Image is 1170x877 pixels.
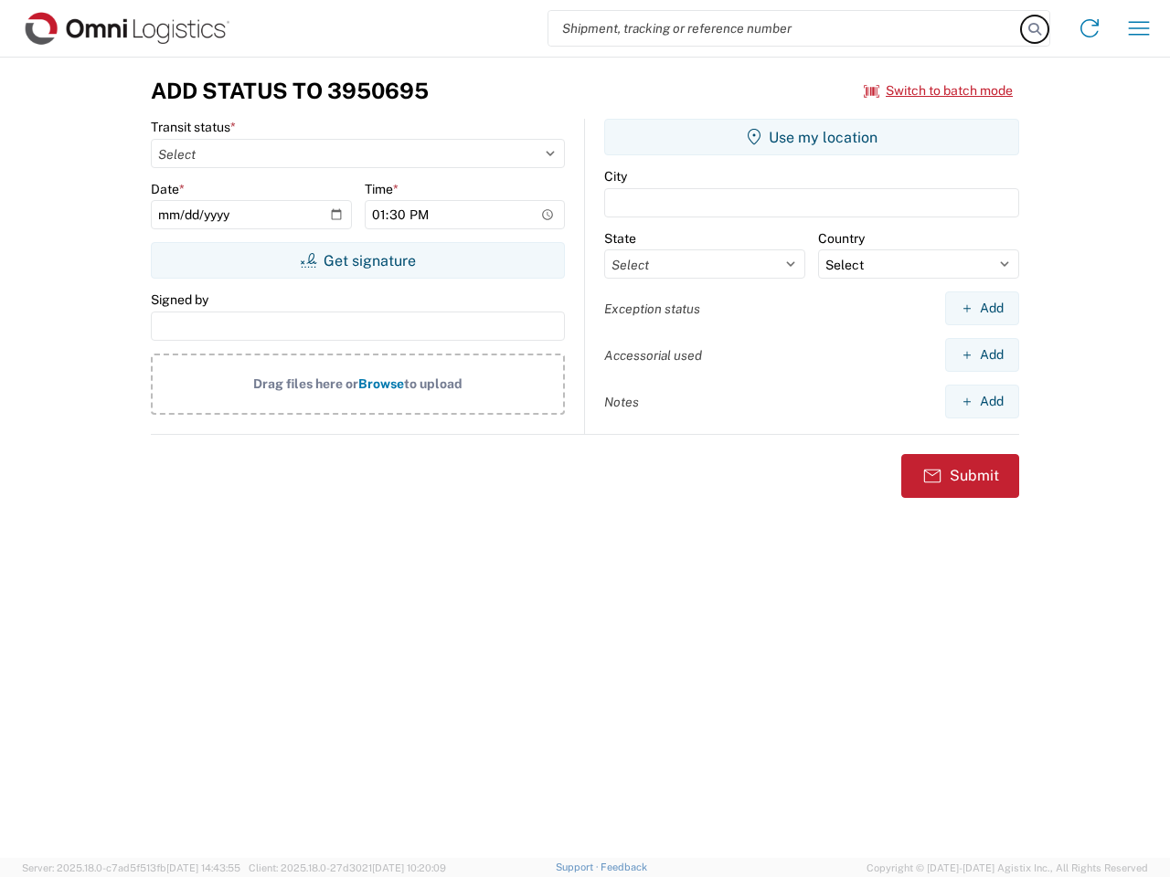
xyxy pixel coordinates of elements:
[358,376,404,391] span: Browse
[864,76,1013,106] button: Switch to batch mode
[604,301,700,317] label: Exception status
[601,861,647,872] a: Feedback
[548,11,1022,46] input: Shipment, tracking or reference number
[867,860,1148,876] span: Copyright © [DATE]-[DATE] Agistix Inc., All Rights Reserved
[22,862,240,873] span: Server: 2025.18.0-c7ad5f513fb
[166,862,240,873] span: [DATE] 14:43:55
[604,168,627,185] label: City
[604,119,1019,155] button: Use my location
[253,376,358,391] span: Drag files here or
[151,119,236,135] label: Transit status
[556,861,601,872] a: Support
[404,376,463,391] span: to upload
[249,862,446,873] span: Client: 2025.18.0-27d3021
[151,291,208,308] label: Signed by
[151,242,565,279] button: Get signature
[151,181,185,197] label: Date
[365,181,399,197] label: Time
[151,78,429,104] h3: Add Status to 3950695
[818,230,865,247] label: Country
[945,291,1019,325] button: Add
[901,454,1019,498] button: Submit
[372,862,446,873] span: [DATE] 10:20:09
[604,394,639,410] label: Notes
[945,385,1019,418] button: Add
[945,338,1019,372] button: Add
[604,347,702,364] label: Accessorial used
[604,230,636,247] label: State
